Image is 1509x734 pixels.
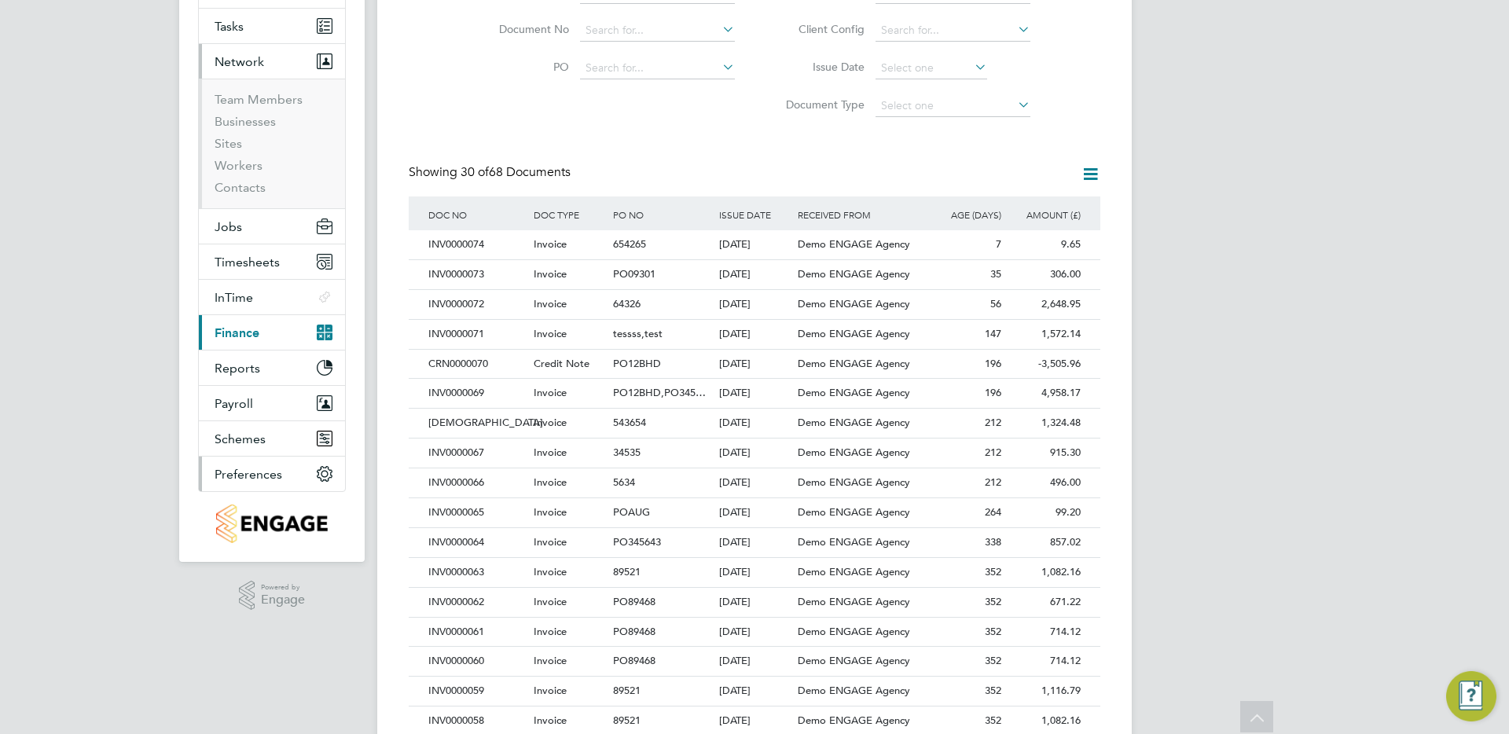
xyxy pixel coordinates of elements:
div: 1,324.48 [1005,409,1085,438]
span: Demo ENGAGE Agency [798,357,910,370]
a: Contacts [215,180,266,195]
input: Select one [876,57,987,79]
span: Payroll [215,396,253,411]
div: 9.65 [1005,230,1085,259]
span: 543654 [613,416,646,429]
img: engagetech2-logo-retina.png [216,505,329,543]
div: INV0000073 [424,260,530,289]
span: Demo ENGAGE Agency [798,625,910,638]
div: [DATE] [715,439,795,468]
a: Tasks [199,9,345,43]
span: Demo ENGAGE Agency [798,565,910,578]
span: Invoice [534,327,567,340]
div: 714.12 [1005,647,1085,676]
div: INV0000066 [424,468,530,497]
span: 35 [990,267,1001,281]
div: 496.00 [1005,468,1085,497]
span: Demo ENGAGE Agency [798,595,910,608]
span: Invoice [534,714,567,727]
span: Invoice [534,565,567,578]
input: Search for... [876,20,1030,42]
div: -3,505.96 [1005,350,1085,379]
div: 857.02 [1005,528,1085,557]
div: INV0000069 [424,379,530,408]
span: 89521 [613,714,641,727]
span: 212 [985,416,1001,429]
div: [DATE] [715,618,795,647]
span: Invoice [534,595,567,608]
span: Invoice [534,625,567,638]
div: INV0000060 [424,647,530,676]
div: [DATE] [715,409,795,438]
input: Search for... [580,57,735,79]
span: Invoice [534,416,567,429]
div: 1,116.79 [1005,677,1085,706]
span: 56 [990,297,1001,310]
span: Invoice [534,386,567,399]
span: Engage [261,593,305,607]
div: INV0000072 [424,290,530,319]
div: DOC TYPE [530,196,609,233]
div: INV0000064 [424,528,530,557]
div: CRN0000070 [424,350,530,379]
span: Reports [215,361,260,376]
span: 7 [996,237,1001,251]
span: Demo ENGAGE Agency [798,654,910,667]
div: [DATE] [715,350,795,379]
div: INV0000062 [424,588,530,617]
div: 714.12 [1005,618,1085,647]
div: 1,572.14 [1005,320,1085,349]
div: [DATE] [715,588,795,617]
span: 352 [985,565,1001,578]
span: Demo ENGAGE Agency [798,714,910,727]
div: [DATE] [715,498,795,527]
div: 4,958.17 [1005,379,1085,408]
span: 89521 [613,565,641,578]
span: 352 [985,625,1001,638]
span: 654265 [613,237,646,251]
span: Invoice [534,535,567,549]
a: Sites [215,136,242,151]
div: [DATE] [715,528,795,557]
button: Network [199,44,345,79]
a: Team Members [215,92,303,107]
div: 2,648.95 [1005,290,1085,319]
span: Demo ENGAGE Agency [798,684,910,697]
a: Go to home page [198,505,346,543]
div: [DATE] [715,379,795,408]
span: PO12BHD,PO345… [613,386,706,399]
span: Demo ENGAGE Agency [798,446,910,459]
div: INV0000063 [424,558,530,587]
div: AGE (DAYS) [926,196,1005,233]
span: Invoice [534,475,567,489]
div: INV0000074 [424,230,530,259]
span: 338 [985,535,1001,549]
div: [DATE] [715,290,795,319]
span: 352 [985,714,1001,727]
div: [DATE] [715,320,795,349]
button: Jobs [199,209,345,244]
div: Network [199,79,345,208]
label: Client Config [774,22,865,36]
span: 196 [985,357,1001,370]
span: Demo ENGAGE Agency [798,416,910,429]
div: INV0000065 [424,498,530,527]
span: 212 [985,446,1001,459]
span: PO89468 [613,654,655,667]
span: 30 of [461,164,489,180]
span: 147 [985,327,1001,340]
span: tessss,test [613,327,663,340]
div: [DATE] [715,468,795,497]
span: PO12BHD [613,357,661,370]
span: Invoice [534,267,567,281]
span: 34535 [613,446,641,459]
span: Network [215,54,264,69]
span: Credit Note [534,357,589,370]
div: [DATE] [715,647,795,676]
div: 671.22 [1005,588,1085,617]
input: Search for... [580,20,735,42]
span: 64326 [613,297,641,310]
div: INV0000059 [424,677,530,706]
span: PO89468 [613,625,655,638]
span: 264 [985,505,1001,519]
